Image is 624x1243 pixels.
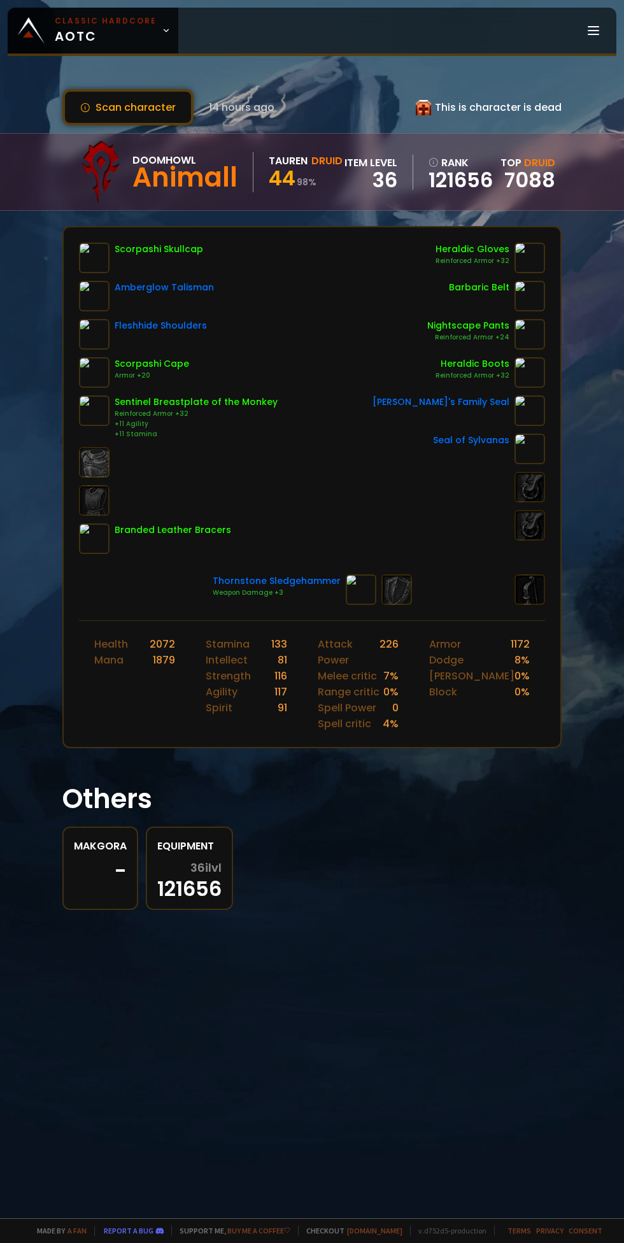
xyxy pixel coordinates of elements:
div: 4 % [383,716,399,732]
div: [PERSON_NAME]'s Family Seal [372,395,509,409]
div: Heraldic Gloves [436,243,509,256]
span: Checkout [298,1226,402,1235]
div: Armor [429,636,461,652]
div: Reinforced Armor +32 [436,371,509,381]
div: 133 [271,636,287,652]
div: Scorpashi Cape [115,357,189,371]
div: 1172 [511,636,530,652]
div: 91 [278,700,287,716]
div: 1879 [153,652,175,668]
div: 226 [379,636,399,668]
div: Equipment [157,838,222,854]
h1: Others [62,779,562,819]
img: item-14658 [79,243,110,273]
div: Spirit [206,700,232,716]
img: item-6414 [514,434,545,464]
div: 2072 [150,636,175,652]
img: item-19508 [79,523,110,554]
div: Tauren [269,153,308,169]
div: Agility [206,684,238,700]
div: Makgora [74,838,127,854]
span: Support me, [171,1226,290,1235]
div: 7 % [383,668,399,684]
div: Barbaric Belt [449,281,509,294]
a: Buy me a coffee [227,1226,290,1235]
div: Scorpashi Skullcap [115,243,203,256]
img: item-1722 [346,574,376,605]
div: Seal of Sylvanas [433,434,509,447]
small: Classic Hardcore [55,15,157,27]
a: 121656 [429,171,493,190]
div: Nightscape Pants [427,319,509,332]
span: Made by [29,1226,87,1235]
button: Scan character [62,89,194,125]
div: Strength [206,668,251,684]
img: item-8193 [514,319,545,350]
img: item-10824 [79,281,110,311]
div: +11 Stamina [115,429,278,439]
a: Terms [507,1226,531,1235]
div: Armor +20 [115,371,189,381]
div: 0 % [514,668,530,684]
div: [PERSON_NAME] [429,668,514,684]
div: Weapon Damage +3 [213,588,341,598]
div: 0 % [383,684,399,700]
a: Makgora- [62,827,138,910]
small: 98 % [297,176,316,188]
span: AOTC [55,15,157,46]
div: 116 [274,668,287,684]
div: 8 % [514,652,530,668]
img: item-6321 [514,395,545,426]
a: 7088 [504,166,555,194]
div: - [74,862,127,881]
div: Branded Leather Bracers [115,523,231,537]
div: Health [94,636,128,652]
a: Consent [569,1226,602,1235]
div: Doomhowl [132,152,238,168]
div: 0 % [514,684,530,700]
div: Spell Power [318,700,376,716]
div: Spell critic [318,716,371,732]
div: Dodge [429,652,464,668]
div: Intellect [206,652,248,668]
div: Top [500,155,555,171]
div: Animall [132,168,238,187]
div: Thornstone Sledgehammer [213,574,341,588]
div: rank [429,155,493,171]
div: Sentinel Breastplate of the Monkey [115,395,278,409]
div: Stamina [206,636,250,652]
a: Classic HardcoreAOTC [8,8,178,53]
div: Melee critic [318,668,377,684]
a: Equipment36ilvl121656 [146,827,233,910]
a: [DOMAIN_NAME] [347,1226,402,1235]
img: item-8121 [514,243,545,273]
div: Reinforced Armor +24 [427,332,509,343]
img: item-10774 [79,319,110,350]
div: +11 Agility [115,419,278,429]
img: item-4264 [514,281,545,311]
div: 36 [344,171,397,190]
div: Attack Power [318,636,379,668]
div: Heraldic Boots [436,357,509,371]
div: 117 [274,684,287,700]
div: Block [429,684,457,700]
div: 0 [392,700,399,716]
div: Range critic [318,684,379,700]
div: 81 [278,652,287,668]
div: Amberglow Talisman [115,281,214,294]
a: Report a bug [104,1226,153,1235]
a: a fan [67,1226,87,1235]
span: v. d752d5 - production [410,1226,486,1235]
span: Druid [524,155,555,170]
div: Druid [311,153,343,169]
div: 121656 [157,862,222,899]
img: item-14656 [79,357,110,388]
span: 36 ilvl [190,862,222,874]
div: Fleshhide Shoulders [115,319,207,332]
span: 44 [269,164,295,192]
img: item-8117 [514,357,545,388]
img: item-7439 [79,395,110,426]
div: item level [344,155,397,171]
span: 14 hours ago [209,99,274,115]
div: Reinforced Armor +32 [115,409,278,419]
